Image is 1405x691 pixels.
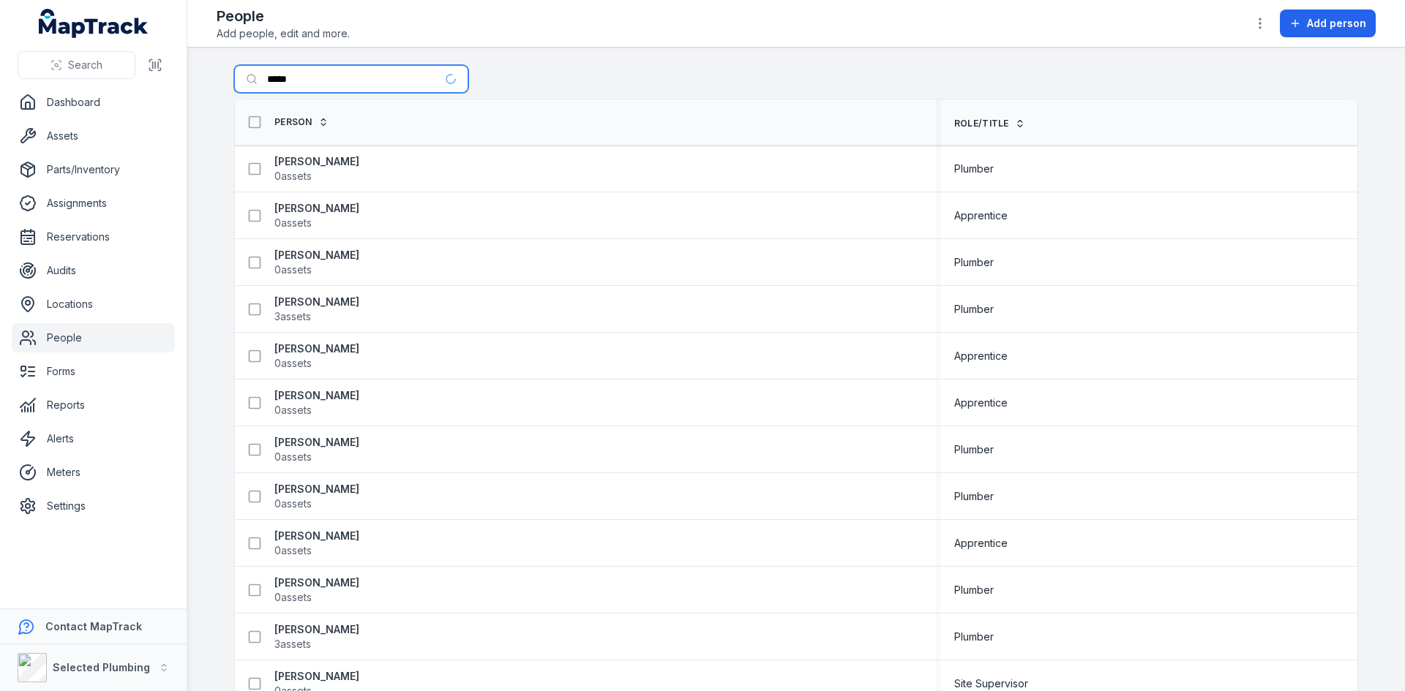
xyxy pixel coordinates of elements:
[274,154,359,184] a: [PERSON_NAME]0assets
[12,189,175,218] a: Assignments
[274,341,359,371] a: [PERSON_NAME]0assets
[274,450,312,464] span: 0 assets
[12,491,175,521] a: Settings
[274,637,311,652] span: 3 assets
[12,256,175,285] a: Audits
[274,201,359,230] a: [PERSON_NAME]0assets
[954,302,994,317] span: Plumber
[954,208,1008,223] span: Apprentice
[274,341,359,356] strong: [PERSON_NAME]
[954,489,994,504] span: Plumber
[12,390,175,420] a: Reports
[954,442,994,457] span: Plumber
[274,575,359,590] strong: [PERSON_NAME]
[274,543,312,558] span: 0 assets
[274,482,359,511] a: [PERSON_NAME]0assets
[274,496,312,511] span: 0 assets
[274,403,312,418] span: 0 assets
[274,529,359,558] a: [PERSON_NAME]0assets
[53,661,150,673] strong: Selected Plumbing
[12,290,175,319] a: Locations
[274,295,359,324] a: [PERSON_NAME]3assets
[12,88,175,117] a: Dashboard
[274,575,359,605] a: [PERSON_NAME]0assets
[12,121,175,151] a: Assets
[954,396,1008,410] span: Apprentice
[274,388,359,418] a: [PERSON_NAME]0assets
[274,388,359,403] strong: [PERSON_NAME]
[274,309,311,324] span: 3 assets
[274,201,359,216] strong: [PERSON_NAME]
[274,529,359,543] strong: [PERSON_NAME]
[12,222,175,252] a: Reservations
[274,154,359,169] strong: [PERSON_NAME]
[274,669,359,684] strong: [PERSON_NAME]
[39,9,149,38] a: MapTrack
[12,323,175,352] a: People
[954,583,994,597] span: Plumber
[274,116,329,128] a: Person
[274,622,359,652] a: [PERSON_NAME]3assets
[274,435,359,464] a: [PERSON_NAME]0assets
[68,58,102,72] span: Search
[274,622,359,637] strong: [PERSON_NAME]
[954,676,1028,691] span: Site Supervisor
[217,26,350,41] span: Add people, edit and more.
[274,116,312,128] span: Person
[274,356,312,371] span: 0 assets
[1307,16,1366,31] span: Add person
[274,248,359,277] a: [PERSON_NAME]0assets
[274,482,359,496] strong: [PERSON_NAME]
[954,118,1025,129] a: Role/Title
[274,590,312,605] span: 0 assets
[954,255,994,270] span: Plumber
[12,424,175,453] a: Alerts
[274,169,312,184] span: 0 assets
[954,536,1008,551] span: Apprentice
[954,349,1008,363] span: Apprentice
[12,458,175,487] a: Meters
[954,630,994,644] span: Plumber
[12,357,175,386] a: Forms
[954,118,1009,129] span: Role/Title
[217,6,350,26] h2: People
[45,620,142,633] strong: Contact MapTrack
[274,216,312,230] span: 0 assets
[954,162,994,176] span: Plumber
[12,155,175,184] a: Parts/Inventory
[18,51,135,79] button: Search
[274,248,359,263] strong: [PERSON_NAME]
[1280,10,1376,37] button: Add person
[274,295,359,309] strong: [PERSON_NAME]
[274,263,312,277] span: 0 assets
[274,435,359,450] strong: [PERSON_NAME]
